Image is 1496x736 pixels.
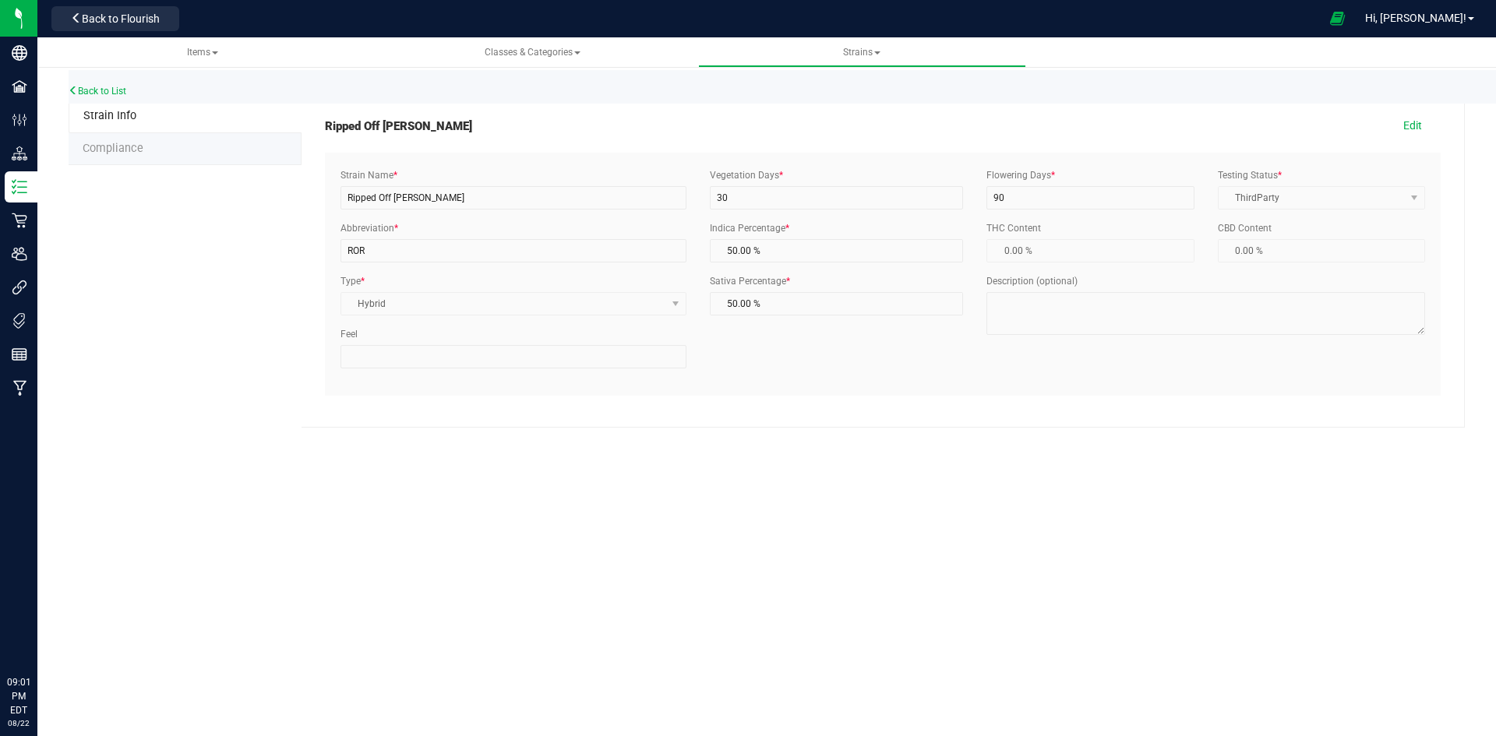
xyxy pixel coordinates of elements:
label: Vegetation Days [710,168,783,182]
inline-svg: Inventory [12,179,27,195]
label: CBD Content [1218,221,1272,235]
p: 09:01 PM EDT [7,675,30,717]
inline-svg: Facilities [12,79,27,94]
span: Strain Info [83,109,136,122]
span: Compliance [83,142,143,155]
label: Type [340,274,365,288]
a: Back to List [69,86,126,97]
span: Open Ecommerce Menu [1320,3,1355,33]
label: Indica Percentage [710,221,789,235]
label: Description (optional) [986,274,1078,288]
inline-svg: Tags [12,313,27,329]
inline-svg: Distribution [12,146,27,161]
span: Classes & Categories [485,47,580,58]
inline-svg: Retail [12,213,27,228]
inline-svg: Company [12,45,27,61]
label: Abbreviation [340,221,398,235]
label: Strain Name [340,168,397,182]
inline-svg: Reports [12,347,27,362]
inline-svg: Configuration [12,112,27,128]
inline-svg: Integrations [12,280,27,295]
span: Strains [843,47,880,58]
button: Edit [1385,112,1441,139]
label: Feel [340,327,358,341]
inline-svg: Users [12,246,27,262]
span: Hi, [PERSON_NAME]! [1365,12,1466,24]
span: Items [187,47,218,58]
iframe: Resource center [16,611,62,658]
p: 08/22 [7,717,30,729]
button: Back to Flourish [51,6,179,31]
inline-svg: Manufacturing [12,380,27,396]
label: Flowering Days [986,168,1055,182]
label: Sativa Percentage [710,274,790,288]
h5: Ripped Off [PERSON_NAME] [325,120,472,133]
span: Back to Flourish [82,12,160,25]
label: THC Content [986,221,1041,235]
label: Testing Status [1218,168,1282,182]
